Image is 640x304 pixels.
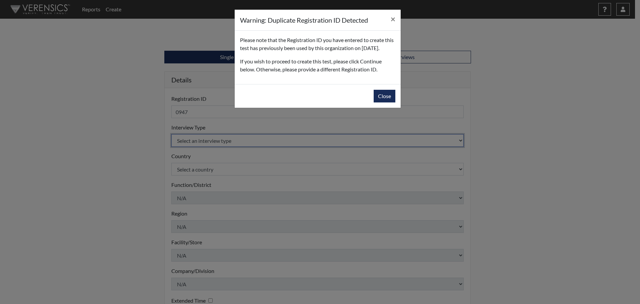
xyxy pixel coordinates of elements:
p: If you wish to proceed to create this test, please click Continue below. Otherwise, please provid... [240,57,395,73]
button: Close [385,10,401,28]
p: Please note that the Registration ID you have entered to create this test has previously been use... [240,36,395,52]
button: Close [374,90,395,102]
h5: Warning: Duplicate Registration ID Detected [240,15,368,25]
span: × [391,14,395,24]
